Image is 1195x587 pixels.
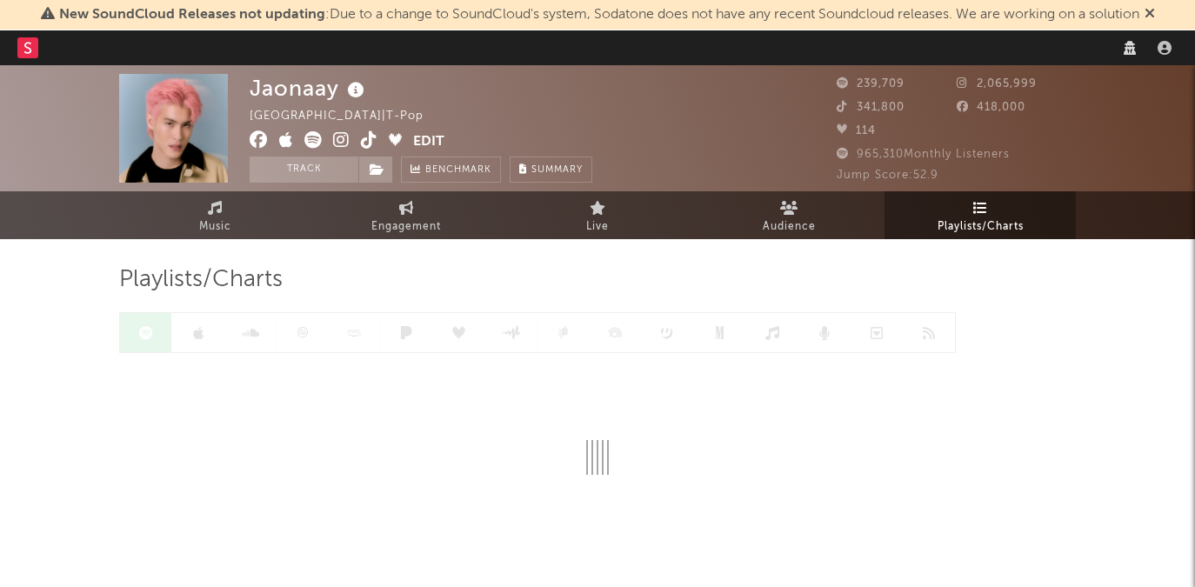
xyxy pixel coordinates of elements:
[371,217,441,237] span: Engagement
[693,191,885,239] a: Audience
[250,157,358,183] button: Track
[510,157,592,183] button: Summary
[119,270,283,290] span: Playlists/Charts
[837,102,905,113] span: 341,800
[199,217,231,237] span: Music
[957,102,1025,113] span: 418,000
[401,157,501,183] a: Benchmark
[837,125,876,137] span: 114
[837,149,1010,160] span: 965,310 Monthly Listeners
[250,74,369,103] div: Jaonaay
[119,191,310,239] a: Music
[957,78,1037,90] span: 2,065,999
[837,170,938,181] span: Jump Score: 52.9
[1145,8,1155,22] span: Dismiss
[59,8,1139,22] span: : Due to a change to SoundCloud's system, Sodatone does not have any recent Soundcloud releases. ...
[763,217,816,237] span: Audience
[586,217,609,237] span: Live
[59,8,325,22] span: New SoundCloud Releases not updating
[531,165,583,175] span: Summary
[413,131,444,153] button: Edit
[885,191,1076,239] a: Playlists/Charts
[310,191,502,239] a: Engagement
[250,106,444,127] div: [GEOGRAPHIC_DATA] | T-Pop
[425,160,491,181] span: Benchmark
[938,217,1024,237] span: Playlists/Charts
[502,191,693,239] a: Live
[837,78,905,90] span: 239,709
